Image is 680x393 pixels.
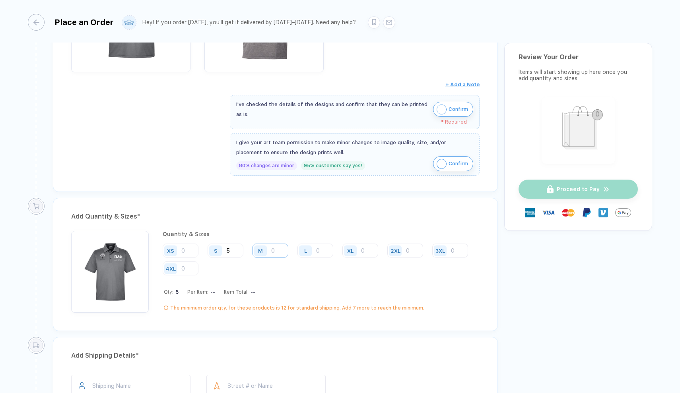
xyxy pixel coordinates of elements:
[236,137,473,157] div: I give your art team permission to make minor changes to image quality, size, and/or placement to...
[433,156,473,171] button: iconConfirm
[437,105,447,114] img: icon
[166,265,176,271] div: 4XL
[437,159,447,169] img: icon
[433,102,473,117] button: iconConfirm
[542,206,555,219] img: visa
[304,248,307,254] div: L
[519,69,638,81] div: Items will start showing up here once you add quantity and sizes.
[236,99,429,119] div: I've checked the details of the designs and confirm that they can be printed as is.
[347,248,354,254] div: XL
[214,248,218,254] div: S
[546,101,611,159] img: shopping_bag.png
[449,103,468,116] span: Confirm
[449,157,468,170] span: Confirm
[391,248,400,254] div: 2XL
[519,53,638,61] div: Review Your Order
[122,15,136,29] img: user profile
[187,289,215,295] div: Per Item:
[208,289,215,295] div: --
[562,206,575,219] img: master-card
[75,235,145,304] img: 593ba000-8869-4f65-9c74-afef501b765c_nt_front_1757704117483.jpg
[142,19,356,26] div: Hey! If you order [DATE], you'll get it delivered by [DATE]–[DATE]. Need any help?
[598,208,608,217] img: Venmo
[525,208,535,217] img: express
[445,81,480,87] span: + Add a Note
[54,17,114,27] div: Place an Order
[582,208,591,217] img: Paypal
[615,205,631,221] img: GPay
[163,231,480,237] div: Quantity & Sizes
[173,289,179,295] span: 5
[249,289,255,295] div: --
[167,248,174,254] div: XS
[224,289,255,295] div: Item Total:
[71,349,480,362] div: Add Shipping Details
[71,210,480,223] div: Add Quantity & Sizes
[435,248,445,254] div: 3XL
[258,248,263,254] div: M
[445,78,480,91] button: + Add a Note
[170,305,424,311] div: The minimum order qty. for these products is 12 for standard shipping. Add 7 more to reach the mi...
[236,161,297,170] div: 80% changes are minor
[236,119,467,125] div: * Required
[164,289,179,295] div: Qty:
[301,161,365,170] div: 95% customers say yes!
